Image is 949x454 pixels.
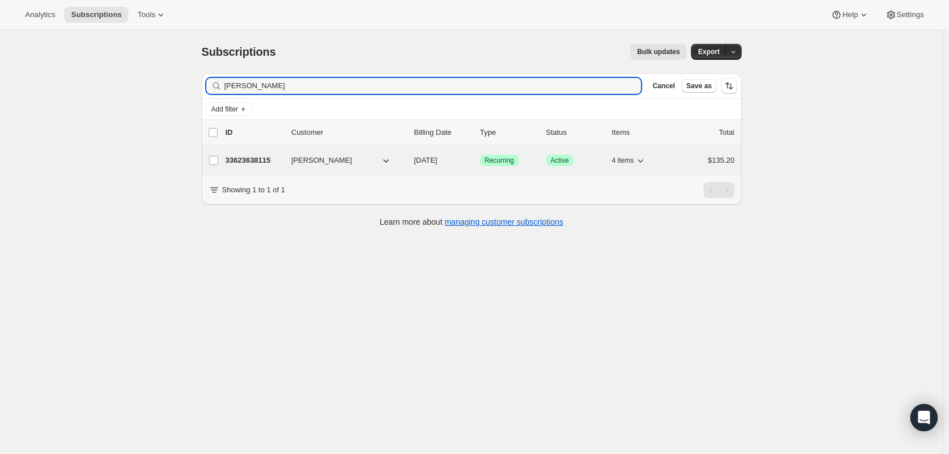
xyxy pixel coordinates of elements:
p: Showing 1 to 1 of 1 [222,184,285,196]
span: Save as [686,81,712,90]
input: Filter subscribers [224,78,642,94]
span: Settings [897,10,924,19]
div: Open Intercom Messenger [910,404,938,431]
span: $135.20 [708,156,735,164]
span: Subscriptions [202,46,276,58]
span: Recurring [485,156,514,165]
button: Save as [682,79,717,93]
button: Add filter [206,102,252,116]
div: 33623638115[PERSON_NAME][DATE]SuccessRecurringSuccessActive4 items$135.20 [226,152,735,168]
button: Bulk updates [630,44,686,60]
button: [PERSON_NAME] [285,151,398,170]
p: Learn more about [380,216,563,228]
p: Customer [292,127,405,138]
span: Help [842,10,858,19]
p: 33623638115 [226,155,282,166]
span: Cancel [652,81,675,90]
span: [PERSON_NAME] [292,155,352,166]
span: Subscriptions [71,10,122,19]
span: Tools [138,10,155,19]
button: Export [691,44,726,60]
p: Total [719,127,734,138]
span: 4 items [612,156,634,165]
button: Help [824,7,876,23]
span: [DATE] [414,156,438,164]
button: 4 items [612,152,647,168]
div: Items [612,127,669,138]
button: Analytics [18,7,62,23]
button: Subscriptions [64,7,128,23]
span: Export [698,47,719,56]
button: Sort the results [721,78,737,94]
button: Tools [131,7,173,23]
p: ID [226,127,282,138]
p: Status [546,127,603,138]
button: Settings [879,7,931,23]
span: Add filter [211,105,238,114]
button: Cancel [648,79,679,93]
span: Analytics [25,10,55,19]
nav: Pagination [704,182,735,198]
div: Type [480,127,537,138]
span: Active [551,156,569,165]
a: managing customer subscriptions [444,217,563,226]
div: IDCustomerBilling DateTypeStatusItemsTotal [226,127,735,138]
p: Billing Date [414,127,471,138]
span: Bulk updates [637,47,680,56]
